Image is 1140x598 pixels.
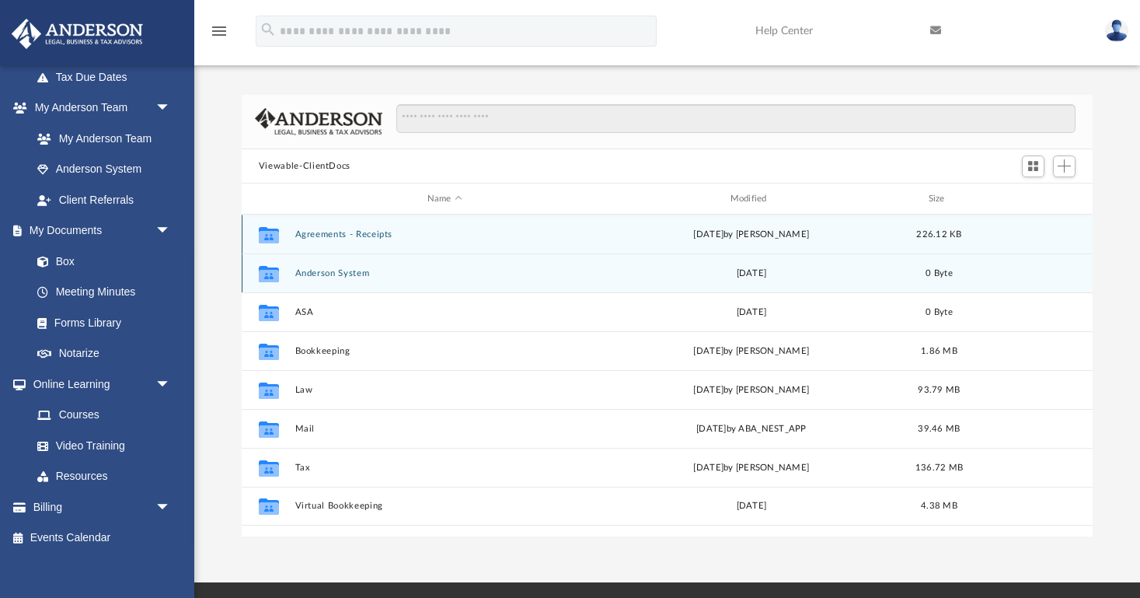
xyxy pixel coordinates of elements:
[22,307,179,338] a: Forms Library
[601,383,901,397] div: [DATE] by [PERSON_NAME]
[210,30,228,40] a: menu
[22,338,187,369] a: Notarize
[1022,156,1045,177] button: Switch to Grid View
[918,386,960,394] span: 93.79 MB
[918,425,960,433] span: 39.46 MB
[295,502,594,512] button: Virtual Bookkeeping
[601,499,901,513] div: [DATE]
[295,463,594,473] button: Tax
[11,491,194,523] a: Billingarrow_drop_down
[601,192,901,206] div: Modified
[908,192,970,206] div: Size
[926,308,953,316] span: 0 Byte
[396,104,1076,134] input: Search files and folders
[22,246,179,277] a: Box
[601,228,901,242] div: [DATE] by [PERSON_NAME]
[921,347,957,355] span: 1.86 MB
[11,523,194,554] a: Events Calendar
[1053,156,1076,177] button: Add
[242,215,1093,537] div: grid
[7,19,148,49] img: Anderson Advisors Platinum Portal
[601,422,901,436] div: [DATE] by ABA_NEST_APP
[977,192,1086,206] div: id
[295,307,594,317] button: ASA
[210,22,228,40] i: menu
[916,230,961,239] span: 226.12 KB
[295,424,594,434] button: Mail
[260,21,277,38] i: search
[601,267,901,281] div: [DATE]
[22,430,179,461] a: Video Training
[294,192,594,206] div: Name
[22,461,187,492] a: Resources
[22,184,187,215] a: Client Referrals
[22,123,179,154] a: My Anderson Team
[22,277,187,308] a: Meeting Minutes
[259,159,350,173] button: Viewable-ClientDocs
[22,154,187,185] a: Anderson System
[11,369,187,400] a: Online Learningarrow_drop_down
[601,306,901,320] div: [DATE]
[1105,19,1128,42] img: User Pic
[295,346,594,356] button: Bookkeeping
[155,215,187,247] span: arrow_drop_down
[155,93,187,124] span: arrow_drop_down
[295,385,594,395] button: Law
[915,463,963,472] span: 136.72 MB
[249,192,288,206] div: id
[926,269,953,278] span: 0 Byte
[601,344,901,358] div: [DATE] by [PERSON_NAME]
[11,93,187,124] a: My Anderson Teamarrow_drop_down
[155,491,187,523] span: arrow_drop_down
[155,369,187,400] span: arrow_drop_down
[22,400,187,431] a: Courses
[921,502,957,510] span: 4.38 MB
[295,268,594,278] button: Anderson System
[295,229,594,240] button: Agreements - Receipts
[11,215,187,247] a: My Documentsarrow_drop_down
[22,61,194,93] a: Tax Due Dates
[601,461,901,475] div: [DATE] by [PERSON_NAME]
